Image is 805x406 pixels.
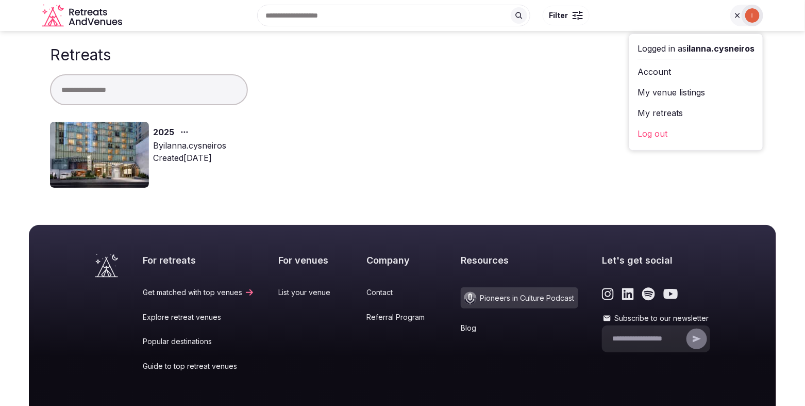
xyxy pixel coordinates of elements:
a: Link to the retreats and venues LinkedIn page [622,287,634,301]
a: List your venue [278,287,343,298]
a: Get matched with top venues [143,287,255,298]
a: Pioneers in Culture Podcast [461,287,578,308]
span: ilanna.cysneiros [686,43,754,54]
a: Link to the retreats and venues Instagram page [602,287,614,301]
span: Filter [549,10,568,21]
a: Link to the retreats and venues Youtube page [663,287,678,301]
div: Created [DATE] [153,152,226,164]
a: Popular destinations [143,336,255,347]
h2: Resources [461,254,578,267]
a: Referral Program [366,312,437,322]
a: Account [638,63,754,80]
a: My retreats [638,105,754,121]
div: Logged in as [638,42,754,55]
a: Explore retreat venues [143,312,255,322]
svg: Retreats and Venues company logo [42,4,124,27]
a: Guide to top retreat venues [143,361,255,371]
a: 2025 [153,126,174,139]
a: Blog [461,323,578,333]
a: Log out [638,125,754,142]
a: My venue listings [638,84,754,101]
a: Visit the homepage [95,254,118,278]
h2: For retreats [143,254,255,267]
img: ilanna.cysneiros [745,8,760,23]
img: Top retreat image for the retreat: 2025 [50,122,149,188]
h2: Let's get social [602,254,710,267]
h2: For venues [278,254,343,267]
a: Contact [366,287,437,298]
a: Visit the homepage [42,4,124,27]
a: Link to the retreats and venues Spotify page [642,287,655,301]
label: Subscribe to our newsletter [602,313,710,323]
h1: Retreats [50,45,111,64]
button: Filter [543,6,590,25]
div: By ilanna.cysneiros [153,139,226,152]
h2: Company [366,254,437,267]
